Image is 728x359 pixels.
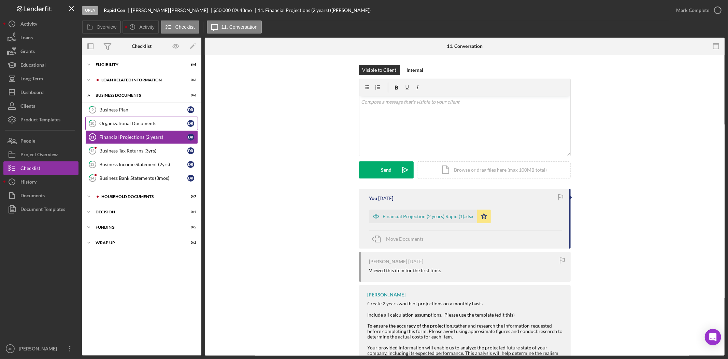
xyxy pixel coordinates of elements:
a: 13Business Income Statement (2yrs)DR [85,158,198,171]
label: Checklist [175,24,195,30]
div: Organizational Documents [99,121,187,126]
div: decision [96,210,179,214]
div: Visible to Client [362,65,397,75]
a: Grants [3,44,78,58]
div: Business Tax Returns (3yrs) [99,148,187,154]
div: Financial Projections (2 years) [99,134,187,140]
button: Mark Complete [669,3,725,17]
div: Grants [20,44,35,60]
div: Long-Term [20,72,43,87]
div: Product Templates [20,113,60,128]
div: Send [381,161,391,178]
div: Business Plan [99,107,187,112]
a: 11Financial Projections (2 years)DR [85,130,198,144]
div: Checklist [20,161,40,177]
div: Business Income Statement (2yrs) [99,162,187,167]
div: 11. Financial Projections (2 years) ([PERSON_NAME]) [258,8,371,13]
tspan: 14 [90,176,95,180]
tspan: 10 [90,121,95,125]
button: Activity [3,17,78,31]
div: gather and research the information requested before completing this form. Please avoid using app... [368,323,564,340]
div: [PERSON_NAME] [17,342,61,357]
div: 6 / 6 [184,63,196,67]
div: Viewed this item for the first time. [369,268,441,273]
button: Internal [403,65,427,75]
div: 0 / 5 [184,225,196,229]
a: Project Overview [3,148,78,161]
button: Document Templates [3,202,78,216]
div: D R [187,106,194,113]
div: Funding [96,225,179,229]
div: D R [187,175,194,182]
div: Financial Projection (2 years) Rapid (1).xlsx [383,214,474,219]
button: Overview [82,21,121,34]
div: Include all calculation assumptions. Please use the template (edit this) [368,312,564,318]
label: Activity [139,24,154,30]
a: 10Organizational DocumentsDR [85,117,198,130]
div: [PERSON_NAME] [369,259,408,264]
div: Loan related information [101,78,179,82]
div: D R [187,120,194,127]
div: Loans [20,31,33,46]
button: Long-Term [3,72,78,85]
a: 14Business Bank Statements (3mos)DR [85,171,198,185]
div: D R [187,134,194,141]
div: Project Overview [20,148,58,163]
button: Checklist [161,21,199,34]
div: 0 / 2 [184,241,196,245]
div: D R [187,161,194,168]
text: JH [8,347,12,351]
div: D R [187,147,194,154]
tspan: 9 [91,107,94,112]
label: 11. Conversation [222,24,258,30]
strong: To ensure the accuracy of the projection, [368,323,454,329]
button: Move Documents [369,230,431,248]
button: Activity [123,21,159,34]
button: 11. Conversation [207,21,262,34]
button: Product Templates [3,113,78,127]
div: 11. Conversation [447,43,483,49]
div: [PERSON_NAME] [368,292,406,297]
div: household documents [101,195,179,199]
div: Documents [20,189,45,204]
div: You [369,196,377,201]
div: 48 mo [240,8,252,13]
div: 0 / 6 [184,93,196,97]
div: History [20,175,37,190]
div: People [20,134,35,149]
a: 9Business PlanDR [85,103,198,117]
label: Overview [97,24,116,30]
div: 8 % [232,8,239,13]
span: Move Documents [386,236,424,242]
a: Clients [3,99,78,113]
button: Loans [3,31,78,44]
div: 0 / 4 [184,210,196,214]
a: Checklist [3,161,78,175]
time: 2023-06-28 17:35 [409,259,424,264]
tspan: 12 [90,148,95,153]
button: Documents [3,189,78,202]
div: Business documents [96,93,179,97]
div: Educational [20,58,46,74]
button: History [3,175,78,189]
button: Educational [3,58,78,72]
div: Internal [407,65,424,75]
b: Rapid Cen [104,8,125,13]
div: Open Intercom Messenger [705,329,721,345]
a: 12Business Tax Returns (3yrs)DR [85,144,198,158]
div: Eligibility [96,63,179,67]
button: Dashboard [3,85,78,99]
div: 0 / 7 [184,195,196,199]
tspan: 13 [90,162,95,167]
div: Clients [20,99,35,115]
div: Dashboard [20,85,44,101]
button: Visible to Client [359,65,400,75]
a: People [3,134,78,148]
button: Financial Projection (2 years) Rapid (1).xlsx [369,210,491,223]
